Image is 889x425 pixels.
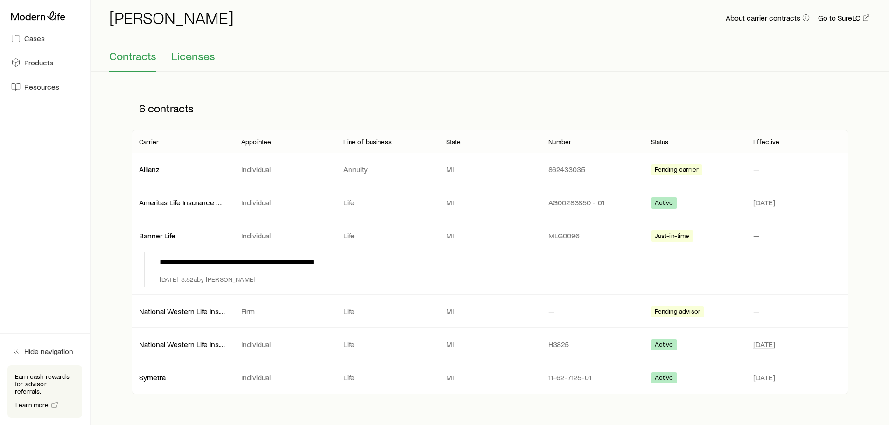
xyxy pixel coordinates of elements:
p: State [446,138,461,146]
p: Life [343,198,431,207]
p: — [753,231,840,240]
span: Contracts [109,49,156,63]
p: Allianz [139,165,226,174]
p: Individual [241,373,329,382]
p: Earn cash rewards for advisor referrals. [15,373,75,395]
p: Life [343,340,431,349]
span: Licenses [171,49,215,63]
p: Line of business [343,138,392,146]
p: — [753,165,840,174]
p: Banner Life [139,231,226,240]
p: 862433035 [548,165,636,174]
p: MI [446,307,533,316]
span: Pending advisor [655,307,700,317]
a: Cases [7,28,82,49]
p: MI [446,231,533,240]
p: Life [343,231,431,240]
p: MI [446,340,533,349]
p: National Western Life Ins. Co. [139,340,226,349]
span: Cases [24,34,45,43]
span: Pending carrier [655,166,699,175]
p: — [753,307,840,316]
button: Hide navigation [7,341,82,362]
p: Firm [241,307,329,316]
span: Just-in-time [655,232,690,242]
a: Resources [7,77,82,97]
div: Contracting sub-page tabs [109,49,870,72]
p: Appointee [241,138,271,146]
span: Resources [24,82,59,91]
span: [DATE] [753,373,775,382]
p: Ameritas Life Insurance Corp. (Ameritas) [139,198,226,207]
span: Learn more [15,402,49,408]
p: AG00283850 - 01 [548,198,636,207]
span: Active [655,374,673,383]
p: MLG0096 [548,231,636,240]
span: Active [655,341,673,350]
p: Symetra [139,373,226,382]
div: Earn cash rewards for advisor referrals.Learn more [7,365,82,418]
p: [DATE] 8:52a by [PERSON_NAME] [160,276,256,283]
p: 11-62-7125-01 [548,373,636,382]
p: Carrier [139,138,159,146]
span: Products [24,58,53,67]
p: Effective [753,138,779,146]
p: Annuity [343,165,431,174]
p: Life [343,373,431,382]
p: H3825 [548,340,636,349]
button: About carrier contracts [725,14,810,22]
a: Products [7,52,82,73]
h1: [PERSON_NAME] [109,8,234,27]
p: Status [651,138,669,146]
p: MI [446,198,533,207]
span: [DATE] [753,198,775,207]
span: contracts [148,102,194,115]
p: Number [548,138,571,146]
p: Life [343,307,431,316]
a: Go to SureLC [818,14,870,22]
span: 6 [139,102,145,115]
p: Individual [241,198,329,207]
p: Individual [241,231,329,240]
p: National Western Life Ins. Co. [139,307,226,316]
p: Individual [241,165,329,174]
p: MI [446,373,533,382]
p: Individual [241,340,329,349]
span: Active [655,199,673,209]
span: Hide navigation [24,347,73,356]
span: [DATE] [753,340,775,349]
p: — [548,307,636,316]
p: MI [446,165,533,174]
